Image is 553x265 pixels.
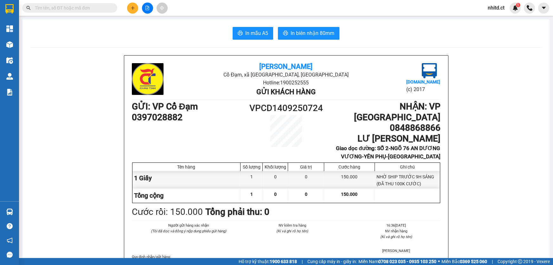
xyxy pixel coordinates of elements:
[238,30,243,36] span: printer
[326,164,373,169] div: Cước hàng
[248,101,325,115] h1: VPCD1409250724
[325,123,440,133] h1: 0848868866
[375,171,440,189] div: NHỜ SHIP TRƯỚC 9H SÁNG (ĐÃ THU 100K CƯỚC)
[241,171,263,189] div: 1
[145,6,150,10] span: file-add
[352,248,440,254] li: [PERSON_NAME]
[26,6,31,10] span: search
[183,71,389,79] li: Cổ Đạm, xã [GEOGRAPHIC_DATA], [GEOGRAPHIC_DATA]
[250,192,253,197] span: 1
[183,79,389,87] li: Hotline: 1900252555
[406,85,440,93] li: (c) 2017
[6,25,13,32] img: dashboard-icon
[541,5,547,11] span: caret-down
[6,73,13,80] img: warehouse-icon
[132,112,248,123] h1: 0397028882
[7,252,13,258] span: message
[527,5,532,11] img: phone-icon
[352,222,440,228] li: 16:36[DATE]
[376,164,438,169] div: Ghi chú
[422,63,437,78] img: logo.jpg
[354,101,440,123] b: NHẬN : VP [GEOGRAPHIC_DATA]
[145,222,233,228] li: Người gửi hàng xác nhận
[290,164,322,169] div: Giá trị
[151,229,226,233] i: (Tôi đã đọc và đồng ý nộp dung phiếu gửi hàng)
[302,258,303,265] span: |
[492,258,493,265] span: |
[441,258,487,265] span: Miền Bắc
[7,237,13,243] span: notification
[352,228,440,234] li: NV nhận hàng
[517,3,519,7] span: 1
[324,171,375,189] div: 150.000
[6,57,13,64] img: warehouse-icon
[5,4,14,14] img: logo-vxr
[264,164,286,169] div: Khối lượng
[276,229,308,233] i: (Kí và ghi rõ họ tên)
[336,145,440,160] b: Giao dọc đường: SỐ 2-NGÕ 76 AN DƯƠNG VƯƠNG-YÊN PHỤ-[GEOGRAPHIC_DATA]
[256,88,316,96] b: Gửi khách hàng
[270,259,297,264] strong: 1900 633 818
[6,209,13,215] img: warehouse-icon
[518,259,522,264] span: copyright
[132,171,241,189] div: 1 Giấy
[233,27,273,40] button: printerIn mẫu A5
[378,259,436,264] strong: 0708 023 035 - 0935 103 250
[35,4,110,11] input: Tìm tên, số ĐT hoặc mã đơn
[134,164,239,169] div: Tên hàng
[325,133,440,144] h1: LƯ [PERSON_NAME]
[132,101,198,112] b: GỬI : VP Cổ Đạm
[142,3,153,14] button: file-add
[132,205,203,219] div: Cước rồi : 150.000
[248,222,337,228] li: NV kiểm tra hàng
[132,63,164,95] img: logo.jpg
[512,5,518,11] img: icon-new-feature
[358,258,436,265] span: Miền Nam
[7,223,13,229] span: question-circle
[134,192,164,199] span: Tổng cộng
[239,258,297,265] span: Hỗ trợ kỹ thuật:
[516,3,520,7] sup: 1
[483,4,510,12] span: nhitd.ct
[305,192,307,197] span: 0
[263,171,288,189] div: 0
[288,171,324,189] div: 0
[380,235,412,239] i: (Kí và ghi rõ họ tên)
[438,260,440,263] span: ⚪️
[127,3,138,14] button: plus
[291,29,334,37] span: In biên nhận 80mm
[460,259,487,264] strong: 0369 525 060
[157,3,168,14] button: aim
[242,164,261,169] div: Số lượng
[274,192,277,197] span: 0
[205,207,269,217] b: Tổng phải thu: 0
[6,89,13,96] img: solution-icon
[245,29,268,37] span: In mẫu A5
[406,79,440,84] b: [DOMAIN_NAME]
[278,27,339,40] button: printerIn biên nhận 80mm
[538,3,549,14] button: caret-down
[259,63,312,70] b: [PERSON_NAME]
[6,41,13,48] img: warehouse-icon
[307,258,357,265] span: Cung cấp máy in - giấy in:
[160,6,164,10] span: aim
[341,192,357,197] span: 150.000
[283,30,288,36] span: printer
[131,6,135,10] span: plus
